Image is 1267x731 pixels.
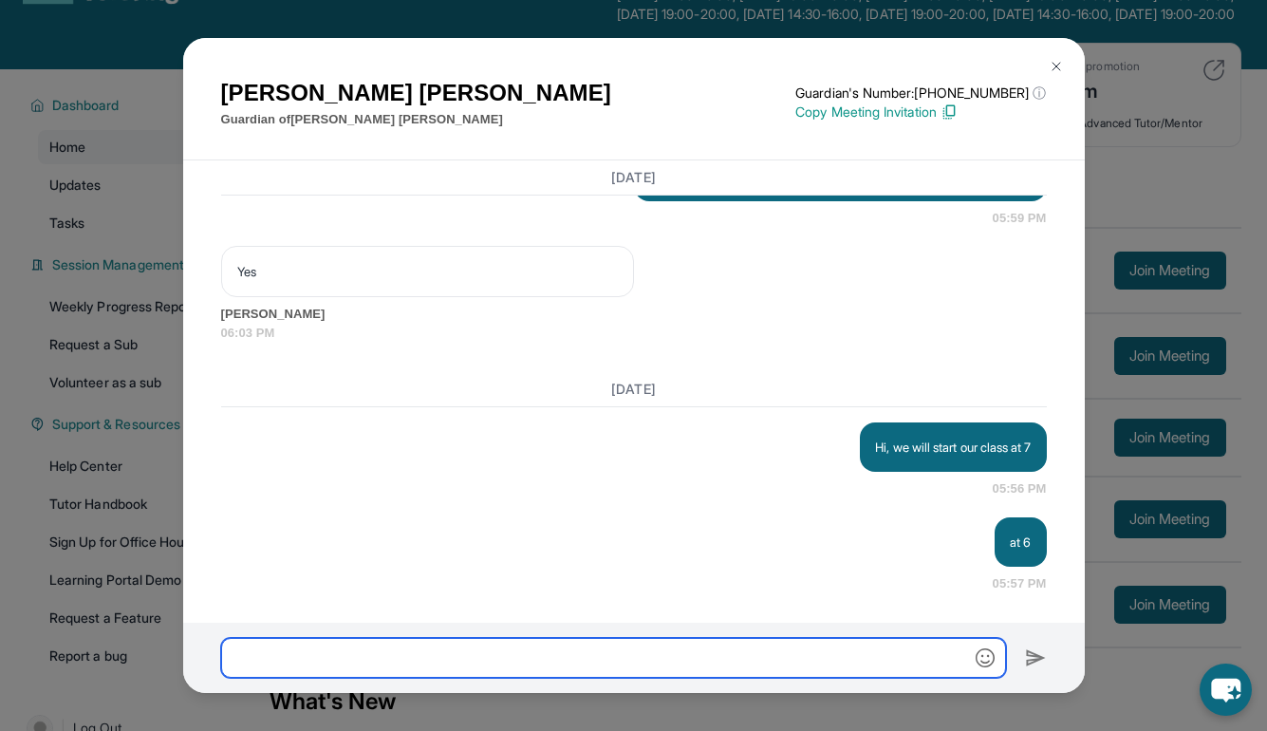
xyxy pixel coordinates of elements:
[993,479,1047,498] span: 05:56 PM
[237,262,618,281] p: Yes
[993,209,1047,228] span: 05:59 PM
[221,110,611,129] p: Guardian of [PERSON_NAME] [PERSON_NAME]
[1049,59,1064,74] img: Close Icon
[1033,84,1046,103] span: ⓘ
[993,574,1047,593] span: 05:57 PM
[795,103,1046,122] p: Copy Meeting Invitation
[941,103,958,121] img: Copy Icon
[976,648,995,667] img: Emoji
[221,305,1047,324] span: [PERSON_NAME]
[221,76,611,110] h1: [PERSON_NAME] [PERSON_NAME]
[1200,664,1252,716] button: chat-button
[221,168,1047,187] h3: [DATE]
[795,84,1046,103] p: Guardian's Number: [PHONE_NUMBER]
[221,324,1047,343] span: 06:03 PM
[875,438,1031,457] p: Hi, we will start our class at 7
[221,380,1047,399] h3: [DATE]
[1010,533,1031,552] p: at 6
[1025,647,1047,669] img: Send icon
